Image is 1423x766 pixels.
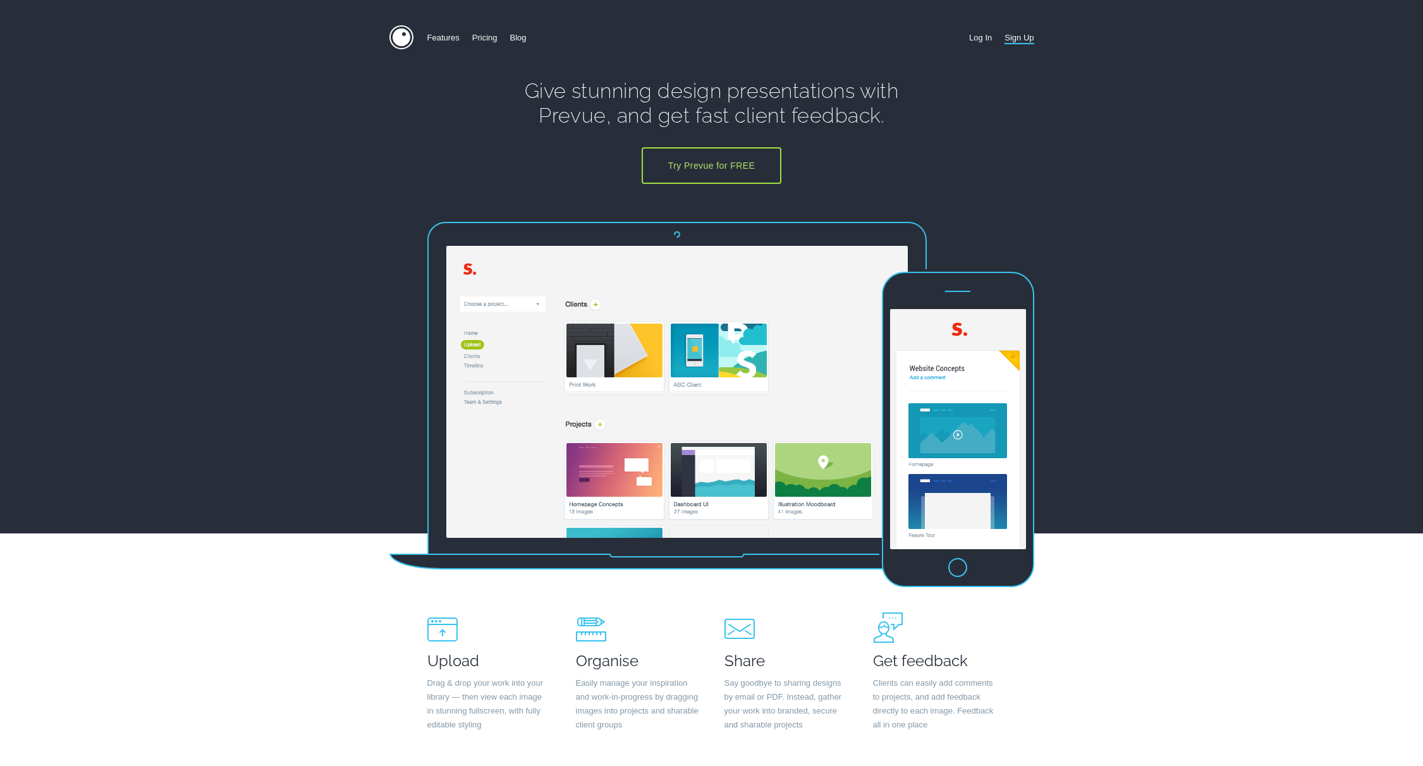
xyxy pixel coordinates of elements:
[671,443,767,497] img: UI Design
[969,25,992,50] a: Log In
[472,25,498,50] a: Pricing
[882,272,1034,587] img: svg+xml;base64,PHN2ZyB4bWxucz0iaHR0cDovL3d3dy53My5vcmcvMjAwMC9zdmciIHdpZHRoPSIyNDEiIGhlaWd%0AodD0...
[427,25,460,50] a: Features
[775,443,871,497] img: Illustration
[908,474,1007,529] img: Interface UI
[389,25,415,51] a: Home
[724,590,848,669] h2: Share
[642,147,781,184] a: Try Prevue for FREE
[576,590,699,669] h2: Organise
[671,324,767,377] img: Clients
[566,528,663,581] img: Photography
[873,590,996,669] h2: Get feedback
[1005,25,1034,50] a: Sign Up
[566,443,663,497] img: Web Concepts
[908,403,1007,458] img: Homepage
[427,590,551,669] h2: Upload
[510,25,527,50] a: Blog
[389,222,965,569] img: svg+xml;base64,PHN2ZyB4bWxucz0iaHR0cDovL3d3dy53My5vcmcvMjAwMC9zdmciIHdpZHRoPSI5MTAiIGhlaWd%0AodD0...
[389,25,413,49] img: Prevue
[566,324,663,377] img: Print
